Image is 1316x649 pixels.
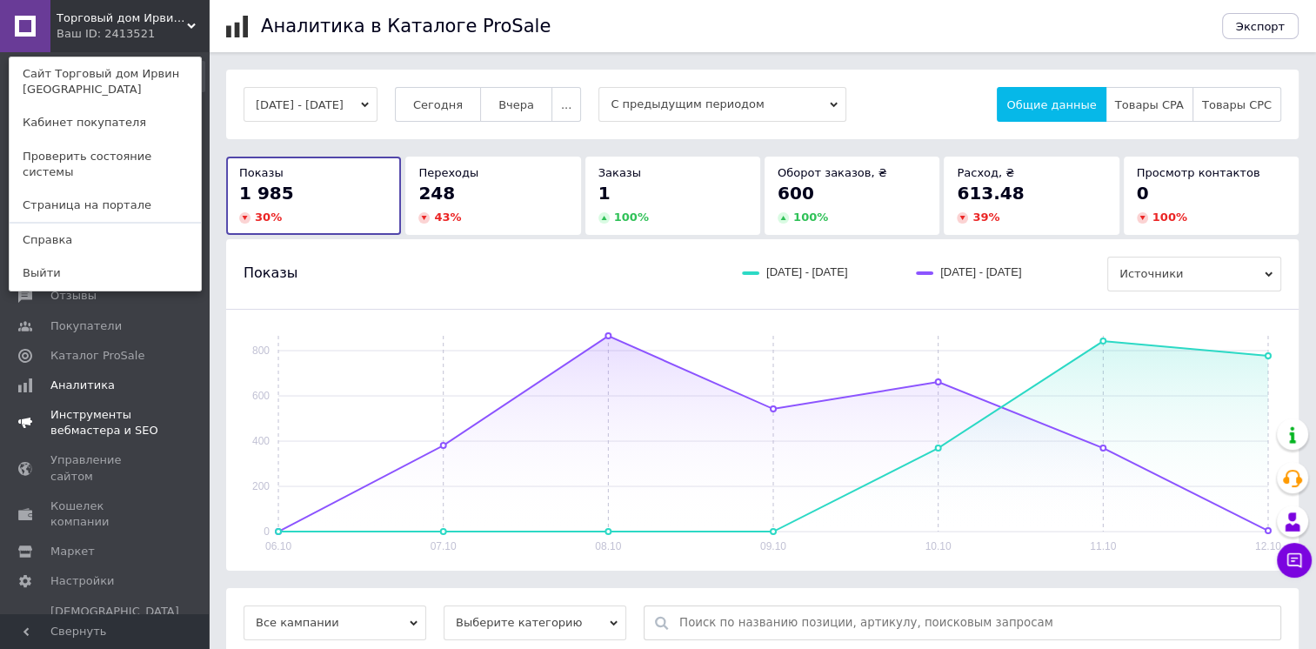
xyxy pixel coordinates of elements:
span: Управление сайтом [50,452,161,484]
span: 248 [418,183,455,204]
span: Товары CPA [1115,98,1184,111]
button: [DATE] - [DATE] [244,87,377,122]
span: Оборот заказов, ₴ [778,166,887,179]
span: Переходы [418,166,478,179]
span: Общие данные [1006,98,1096,111]
text: 10.10 [925,540,952,552]
button: ... [551,87,581,122]
span: Сегодня [413,98,463,111]
text: 800 [252,345,270,357]
span: Инструменты вебмастера и SEO [50,407,161,438]
button: Вчера [480,87,552,122]
span: Аналитика [50,378,115,393]
span: Настройки [50,573,114,589]
text: 600 [252,390,270,402]
a: Выйти [10,257,201,290]
span: ... [561,98,571,111]
span: Кошелек компании [50,498,161,530]
span: Выберите категорию [444,606,626,640]
text: 11.10 [1090,540,1116,552]
span: 100 % [614,211,649,224]
text: 12.10 [1255,540,1281,552]
button: Чат с покупателем [1277,543,1312,578]
span: Отзывы [50,288,97,304]
text: 200 [252,480,270,492]
span: 0 [1137,183,1149,204]
text: 08.10 [595,540,621,552]
span: С предыдущим периодом [598,87,846,122]
span: Просмотр контактов [1137,166,1260,179]
span: 43 % [434,211,461,224]
button: Экспорт [1222,13,1299,39]
button: Общие данные [997,87,1106,122]
span: Покупатели [50,318,122,334]
span: Все кампании [244,606,426,640]
span: 600 [778,183,814,204]
span: 1 [598,183,611,204]
span: Заказы [598,166,641,179]
span: Показы [244,264,297,283]
a: Сайт Торговый дом Ирвин [GEOGRAPHIC_DATA] [10,57,201,106]
text: 09.10 [760,540,786,552]
text: 400 [252,435,270,447]
span: 100 % [793,211,828,224]
span: 1 985 [239,183,294,204]
button: Товары CPA [1106,87,1193,122]
text: 06.10 [265,540,291,552]
span: Расход, ₴ [957,166,1014,179]
button: Сегодня [395,87,481,122]
span: Показы [239,166,284,179]
a: Справка [10,224,201,257]
a: Страница на портале [10,189,201,222]
div: Ваш ID: 2413521 [57,26,130,42]
span: Торговый дом Ирвин Украина [57,10,187,26]
text: 07.10 [431,540,457,552]
span: Товары CPC [1202,98,1272,111]
span: Вчера [498,98,534,111]
span: 30 % [255,211,282,224]
input: Поиск по названию позиции, артикулу, поисковым запросам [679,606,1272,639]
span: Маркет [50,544,95,559]
a: Кабинет покупателя [10,106,201,139]
span: Экспорт [1236,20,1285,33]
span: 613.48 [957,183,1024,204]
h1: Аналитика в Каталоге ProSale [261,16,551,37]
span: 39 % [972,211,999,224]
span: 100 % [1152,211,1187,224]
a: Проверить состояние системы [10,140,201,189]
span: Каталог ProSale [50,348,144,364]
span: Источники [1107,257,1281,291]
button: Товары CPC [1192,87,1281,122]
text: 0 [264,525,270,538]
